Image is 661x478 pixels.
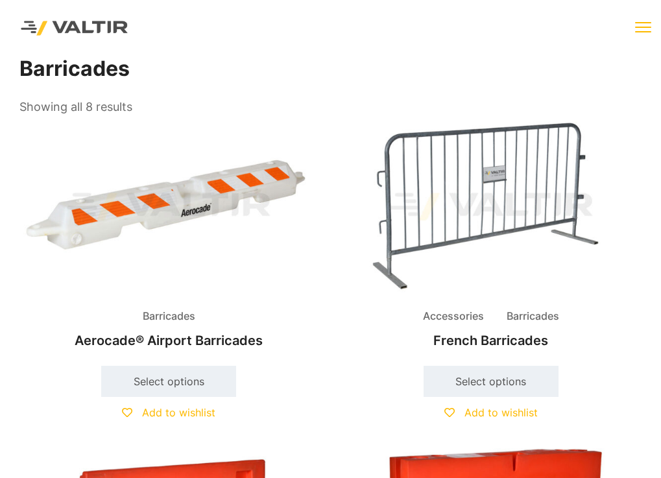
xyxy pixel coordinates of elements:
[122,406,215,419] a: Add to wishlist
[19,117,318,355] a: BarricadesAerocade® Airport Barricades
[342,117,640,355] a: Accessories BarricadesFrench Barricades
[497,307,569,326] span: Barricades
[19,326,318,355] h2: Aerocade® Airport Barricades
[10,10,139,47] img: Valtir Rentals
[19,56,642,82] h1: Barricades
[444,406,538,419] a: Add to wishlist
[342,326,640,355] h2: French Barricades
[464,406,538,419] span: Add to wishlist
[133,307,205,326] span: Barricades
[635,19,651,36] button: menu toggle
[142,406,215,419] span: Add to wishlist
[19,96,132,118] p: Showing all 8 results
[413,307,494,326] span: Accessories
[101,366,236,397] a: Select options for “Aerocade® Airport Barricades”
[424,366,559,397] a: Select options for “French Barricades”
